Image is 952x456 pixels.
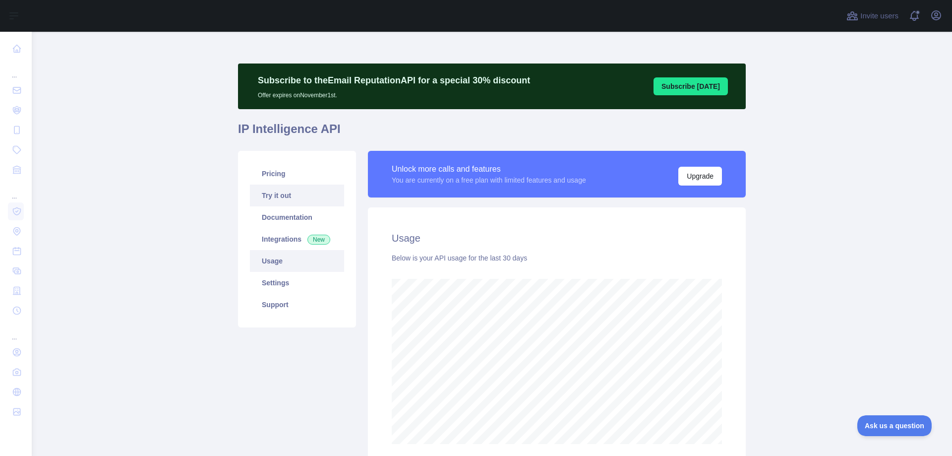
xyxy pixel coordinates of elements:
[8,181,24,200] div: ...
[250,228,344,250] a: Integrations New
[307,235,330,245] span: New
[857,415,932,436] iframe: Toggle Customer Support
[250,250,344,272] a: Usage
[392,175,586,185] div: You are currently on a free plan with limited features and usage
[258,73,530,87] p: Subscribe to the Email Reputation API for a special 30 % discount
[860,10,898,22] span: Invite users
[844,8,900,24] button: Invite users
[392,253,722,263] div: Below is your API usage for the last 30 days
[392,231,722,245] h2: Usage
[250,185,344,206] a: Try it out
[678,167,722,186] button: Upgrade
[250,163,344,185] a: Pricing
[250,294,344,316] a: Support
[250,206,344,228] a: Documentation
[8,60,24,79] div: ...
[392,163,586,175] div: Unlock more calls and features
[258,87,530,99] p: Offer expires on November 1st.
[250,272,344,294] a: Settings
[238,121,746,145] h1: IP Intelligence API
[8,322,24,341] div: ...
[654,77,728,95] button: Subscribe [DATE]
